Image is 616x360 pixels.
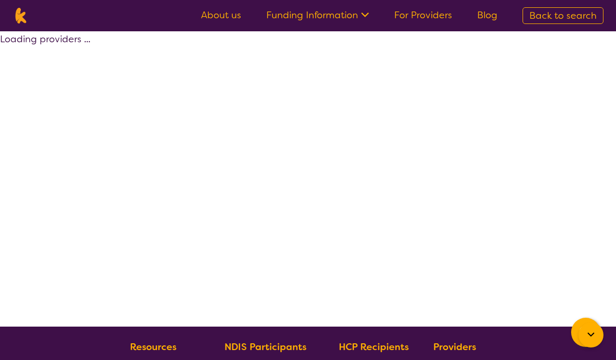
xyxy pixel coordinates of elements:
[523,7,603,24] a: Back to search
[394,9,452,21] a: For Providers
[571,318,600,347] button: Channel Menu
[477,9,497,21] a: Blog
[266,9,369,21] a: Funding Information
[13,8,29,23] img: Karista logo
[529,9,597,22] span: Back to search
[339,341,409,353] b: HCP Recipients
[433,341,476,353] b: Providers
[224,341,306,353] b: NDIS Participants
[201,9,241,21] a: About us
[130,341,176,353] b: Resources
